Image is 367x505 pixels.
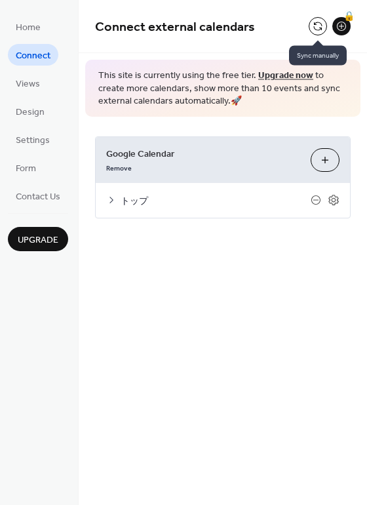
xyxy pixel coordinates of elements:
[8,227,68,251] button: Upgrade
[16,77,40,91] span: Views
[8,100,52,122] a: Design
[8,72,48,94] a: Views
[16,49,50,63] span: Connect
[8,129,58,150] a: Settings
[289,46,347,66] span: Sync manually
[8,185,68,207] a: Contact Us
[18,233,58,247] span: Upgrade
[16,21,41,35] span: Home
[106,163,132,172] span: Remove
[258,67,313,85] a: Upgrade now
[16,162,36,176] span: Form
[8,16,48,37] a: Home
[16,134,50,148] span: Settings
[121,194,311,208] span: トップ
[95,14,255,40] span: Connect external calendars
[98,70,347,108] span: This site is currently using the free tier. to create more calendars, show more than 10 events an...
[106,147,300,161] span: Google Calendar
[8,157,44,178] a: Form
[8,44,58,66] a: Connect
[16,106,45,119] span: Design
[16,190,60,204] span: Contact Us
